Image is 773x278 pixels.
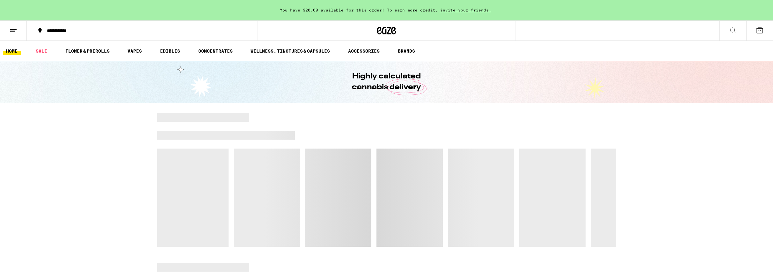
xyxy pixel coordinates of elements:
[247,47,333,55] a: WELLNESS, TINCTURES & CAPSULES
[195,47,236,55] a: CONCENTRATES
[438,8,493,12] span: invite your friends.
[334,71,439,93] h1: Highly calculated cannabis delivery
[3,47,21,55] a: HOME
[62,47,113,55] a: FLOWER & PREROLLS
[280,8,438,12] span: You have $20.00 available for this order! To earn more credit,
[395,47,418,55] a: BRANDS
[345,47,383,55] a: ACCESSORIES
[157,47,183,55] a: EDIBLES
[124,47,145,55] a: VAPES
[33,47,50,55] a: SALE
